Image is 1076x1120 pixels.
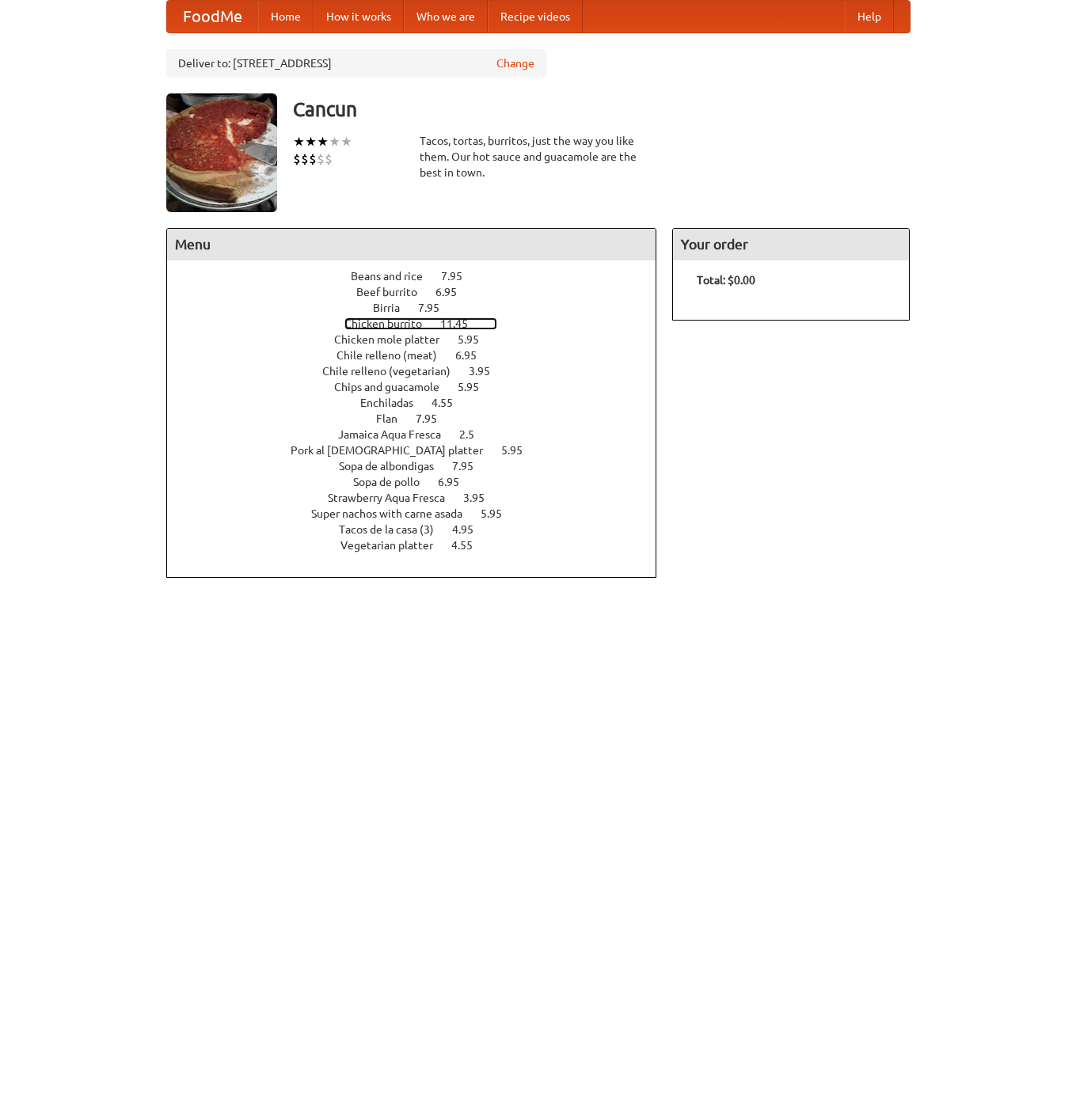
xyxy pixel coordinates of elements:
h4: Menu [167,229,656,260]
div: Tacos, tortas, burritos, just the way you like them. Our hot sauce and guacamole are the best in ... [420,133,657,180]
li: $ [325,150,333,168]
span: Strawberry Aqua Fresca [328,492,461,504]
span: Vegetarian platter [340,539,449,552]
span: 4.55 [451,539,489,552]
li: $ [309,150,317,168]
span: Flan [376,412,413,425]
span: 7.95 [441,270,478,283]
span: Jamaica Aqua Fresca [338,428,457,441]
span: 4.55 [432,397,469,409]
span: 6.95 [438,476,475,488]
span: 2.5 [459,428,490,441]
a: Chips and guacamole 5.95 [334,381,508,393]
span: Birria [373,302,416,314]
span: Chicken mole platter [334,333,455,346]
span: 5.95 [481,507,518,520]
span: 6.95 [455,349,492,362]
a: Chile relleno (vegetarian) 3.95 [322,365,519,378]
span: Sopa de albondigas [339,460,450,473]
a: Chicken burrito 11.45 [344,317,497,330]
a: How it works [314,1,404,32]
h3: Cancun [293,93,911,125]
li: ★ [317,133,329,150]
a: Who we are [404,1,488,32]
span: Pork al [DEMOGRAPHIC_DATA] platter [291,444,499,457]
span: Beans and rice [351,270,439,283]
span: 11.45 [440,317,484,330]
a: Beans and rice 7.95 [351,270,492,283]
span: 4.95 [452,523,489,536]
span: Chicken burrito [344,317,438,330]
span: 3.95 [469,365,506,378]
a: Vegetarian platter 4.55 [340,539,502,552]
span: 3.95 [463,492,500,504]
li: $ [293,150,301,168]
span: Tacos de la casa (3) [339,523,450,536]
a: Strawberry Aqua Fresca 3.95 [328,492,514,504]
li: $ [301,150,309,168]
li: ★ [329,133,340,150]
a: Jamaica Aqua Fresca 2.5 [338,428,504,441]
span: 6.95 [435,286,473,298]
span: Chile relleno (vegetarian) [322,365,466,378]
h4: Your order [673,229,909,260]
span: 7.95 [418,302,455,314]
a: Help [845,1,894,32]
a: Recipe videos [488,1,583,32]
a: Home [258,1,314,32]
a: Enchiladas 4.55 [360,397,482,409]
span: Chips and guacamole [334,381,455,393]
span: 5.95 [458,381,495,393]
a: Super nachos with carne asada 5.95 [311,507,531,520]
a: Sopa de albondigas 7.95 [339,460,503,473]
li: ★ [340,133,352,150]
li: $ [317,150,325,168]
div: Deliver to: [STREET_ADDRESS] [166,49,546,78]
span: 5.95 [458,333,495,346]
a: Birria 7.95 [373,302,469,314]
span: Beef burrito [356,286,433,298]
img: angular.jpg [166,93,277,212]
a: Tacos de la casa (3) 4.95 [339,523,503,536]
span: Chile relleno (meat) [336,349,453,362]
a: Beef burrito 6.95 [356,286,486,298]
span: 7.95 [416,412,453,425]
a: Flan 7.95 [376,412,466,425]
a: Chile relleno (meat) 6.95 [336,349,506,362]
b: Total: $0.00 [697,274,755,287]
a: Chicken mole platter 5.95 [334,333,508,346]
span: 7.95 [452,460,489,473]
a: Pork al [DEMOGRAPHIC_DATA] platter 5.95 [291,444,552,457]
li: ★ [293,133,305,150]
span: 5.95 [501,444,538,457]
span: Super nachos with carne asada [311,507,478,520]
span: Enchiladas [360,397,429,409]
li: ★ [305,133,317,150]
a: Sopa de pollo 6.95 [353,476,489,488]
span: Sopa de pollo [353,476,435,488]
a: Change [496,55,534,71]
a: FoodMe [167,1,258,32]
